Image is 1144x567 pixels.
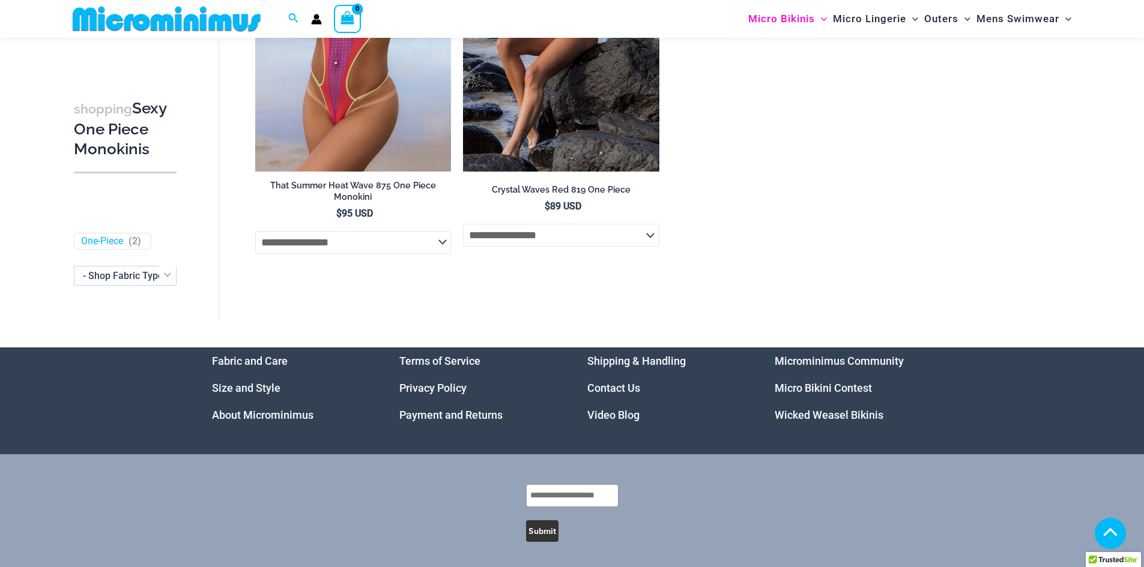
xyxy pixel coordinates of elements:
aside: Footer Widget 1 [212,347,370,428]
span: - Shop Fabric Type [74,266,176,285]
a: Contact Us [587,382,640,394]
a: Micro LingerieMenu ToggleMenu Toggle [830,4,921,34]
a: About Microminimus [212,409,313,421]
span: shopping [74,101,132,116]
h3: Sexy One Piece Monokinis [74,98,177,160]
a: Video Blog [587,409,640,421]
nav: Menu [212,347,370,428]
a: One-Piece [81,235,123,248]
nav: Menu [587,347,745,428]
span: Micro Lingerie [833,4,906,34]
a: Search icon link [288,11,299,26]
img: MM SHOP LOGO FLAT [68,5,265,32]
nav: Menu [399,347,557,428]
nav: Menu [775,347,933,428]
a: Privacy Policy [399,382,467,394]
button: Submit [526,520,558,542]
span: Micro Bikinis [748,4,815,34]
span: Menu Toggle [1059,4,1071,34]
span: Outers [924,4,958,34]
a: Micro BikinisMenu ToggleMenu Toggle [745,4,830,34]
span: ( ) [129,235,141,248]
a: Mens SwimwearMenu ToggleMenu Toggle [973,4,1074,34]
span: $ [545,200,550,212]
a: Shipping & Handling [587,355,686,367]
aside: Footer Widget 3 [587,347,745,428]
bdi: 95 USD [336,208,373,219]
aside: Footer Widget 4 [775,347,933,428]
span: Mens Swimwear [976,4,1059,34]
a: OutersMenu ToggleMenu Toggle [921,4,973,34]
span: Menu Toggle [906,4,918,34]
span: Menu Toggle [815,4,827,34]
aside: Footer Widget 2 [399,347,557,428]
span: $ [336,208,342,219]
h2: That Summer Heat Wave 875 One Piece Monokini [255,180,452,202]
span: - Shop Fabric Type [74,266,177,286]
bdi: 89 USD [545,200,581,212]
a: That Summer Heat Wave 875 One Piece Monokini [255,180,452,207]
a: Fabric and Care [212,355,288,367]
span: 2 [132,235,138,247]
a: Terms of Service [399,355,480,367]
a: Account icon link [311,14,322,25]
a: Payment and Returns [399,409,503,421]
a: Micro Bikini Contest [775,382,872,394]
nav: Site Navigation [743,2,1077,36]
a: View Shopping Cart, empty [334,5,362,32]
h2: Crystal Waves Red 819 One Piece [463,184,659,196]
a: Size and Style [212,382,280,394]
span: Menu Toggle [958,4,970,34]
a: Crystal Waves Red 819 One Piece [463,184,659,200]
span: - Shop Fabric Type [83,270,163,281]
a: Wicked Weasel Bikinis [775,409,883,421]
a: Microminimus Community [775,355,904,367]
